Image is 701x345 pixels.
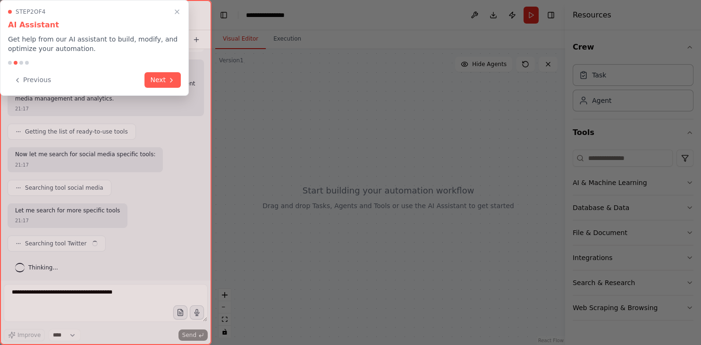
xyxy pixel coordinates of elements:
[16,8,46,16] span: Step 2 of 4
[8,34,181,53] p: Get help from our AI assistant to build, modify, and optimize your automation.
[144,72,181,88] button: Next
[217,8,230,22] button: Hide left sidebar
[8,72,57,88] button: Previous
[171,6,183,17] button: Close walkthrough
[8,19,181,31] h3: AI Assistant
